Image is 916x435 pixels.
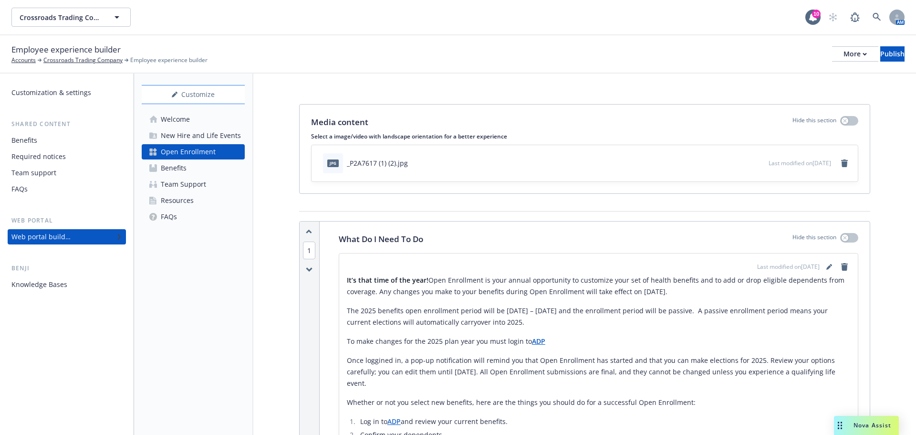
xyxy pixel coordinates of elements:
a: Report a Bug [845,8,864,27]
button: 1 [303,245,315,255]
div: Required notices [11,149,66,164]
span: Nova Assist [854,421,891,429]
a: Web portal builder [8,229,126,244]
div: New Hire and Life Events [161,128,241,143]
div: Shared content [8,119,126,129]
span: Employee experience builder [11,43,121,56]
div: Benji [8,264,126,273]
button: preview file [756,158,765,168]
button: Crossroads Trading Company [11,8,131,27]
a: Benefits [8,133,126,148]
div: FAQs [161,209,177,224]
div: _P2A7617 (1) (2).jpg [347,158,408,168]
p: The 2025 benefits open enrollment period will be [DATE] – [DATE] and the enrollment period will b... [347,305,850,328]
p: What Do I Need To Do [339,233,423,245]
a: Crossroads Trading Company [43,56,123,64]
a: Open Enrollment [142,144,245,159]
p: Once loggined in, a pop-up notification will remind you that Open Enrollment has started and that... [347,355,850,389]
a: Resources [142,193,245,208]
span: Last modified on [DATE] [757,263,820,271]
div: Publish [880,47,905,61]
span: Crossroads Trading Company [20,12,102,22]
a: Customization & settings [8,85,126,100]
div: Web portal [8,216,126,225]
span: 1 [303,242,315,259]
div: Knowledge Bases [11,277,67,292]
p: Whether or not you select new benefits, here are the things you should do for a successful Open E... [347,397,850,408]
a: Required notices [8,149,126,164]
strong: It’s that time of the year! [347,276,428,285]
div: FAQs [11,181,28,197]
p: Hide this section [792,233,836,245]
span: Employee experience builder [130,56,208,64]
a: ADP [532,337,545,346]
div: Benefits [161,160,187,176]
a: Accounts [11,56,36,64]
a: remove [839,261,850,273]
a: ADP [387,417,401,426]
a: Start snowing [823,8,843,27]
div: 10 [812,10,821,18]
div: Open Enrollment [161,144,216,159]
div: Drag to move [834,416,846,435]
button: Publish [880,46,905,62]
span: Last modified on [DATE] [769,159,831,167]
p: Hide this section [792,116,836,128]
button: Customize [142,85,245,104]
p: Select a image/video with landscape orientation for a better experience [311,132,858,140]
div: Web portal builder [11,229,71,244]
button: More [832,46,878,62]
div: Team Support [161,177,206,192]
div: Customization & settings [11,85,91,100]
a: editPencil [823,261,835,273]
a: Benefits [142,160,245,176]
div: More [843,47,867,61]
p: Open Enrollment is your annual opportunity to customize your set of health benefits and to add or... [347,275,850,297]
a: remove [839,158,850,169]
div: Welcome [161,112,190,127]
a: Search [867,8,886,27]
p: To make changes for the 2025 plan year you must login to [347,336,850,347]
div: Benefits [11,133,37,148]
button: Nova Assist [834,416,899,435]
a: FAQs [142,209,245,224]
a: Team Support [142,177,245,192]
a: FAQs [8,181,126,197]
p: Media content [311,116,368,128]
a: New Hire and Life Events [142,128,245,143]
div: Team support [11,165,56,180]
li: Log in to and review your current benefits. [357,416,850,427]
span: jpg [327,159,339,167]
a: Team support [8,165,126,180]
a: Knowledge Bases [8,277,126,292]
button: download file [741,158,749,168]
div: Resources [161,193,194,208]
a: Welcome [142,112,245,127]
